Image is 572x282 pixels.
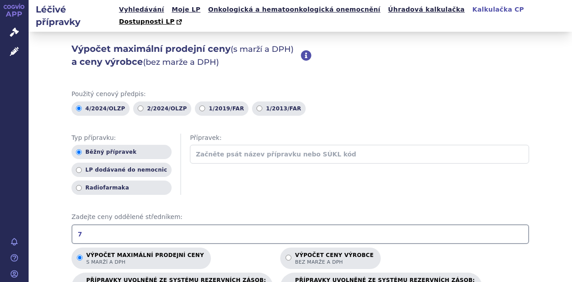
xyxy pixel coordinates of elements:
[133,101,191,116] label: 2/2024/OLZP
[252,101,306,116] label: 1/2013/FAR
[385,4,467,16] a: Úhradová kalkulačka
[206,4,383,16] a: Onkologická a hematoonkologická onemocnění
[71,145,172,159] label: Běžný přípravek
[119,18,175,25] span: Dostupnosti LP
[76,167,82,173] input: LP dodávané do nemocnic
[29,3,116,28] h2: Léčivé přípravky
[71,163,172,177] label: LP dodávané do nemocnic
[190,134,529,143] span: Přípravek:
[169,4,203,16] a: Moje LP
[71,181,172,195] label: Radiofarmaka
[71,134,172,143] span: Typ přípravku:
[138,105,143,111] input: 2/2024/OLZP
[190,145,529,164] input: Začněte psát název přípravku nebo SÚKL kód
[76,185,82,191] input: Radiofarmaka
[71,101,130,116] label: 4/2024/OLZP
[295,252,374,265] p: Výpočet ceny výrobce
[71,90,529,99] span: Použitý cenový předpis:
[295,259,374,265] span: bez marže a DPH
[76,149,82,155] input: Běžný přípravek
[470,4,527,16] a: Kalkulačka CP
[231,44,294,54] span: (s marží a DPH)
[195,101,248,116] label: 1/2019/FAR
[71,213,529,222] span: Zadejte ceny oddělené středníkem:
[76,105,82,111] input: 4/2024/OLZP
[86,252,204,265] p: Výpočet maximální prodejní ceny
[286,255,291,261] input: Výpočet ceny výrobcebez marže a DPH
[116,16,186,28] a: Dostupnosti LP
[86,259,204,265] span: s marží a DPH
[71,42,301,68] h2: Výpočet maximální prodejní ceny a ceny výrobce
[257,105,262,111] input: 1/2013/FAR
[199,105,205,111] input: 1/2019/FAR
[71,224,529,244] input: Zadejte ceny oddělené středníkem
[116,4,167,16] a: Vyhledávání
[143,57,219,67] span: (bez marže a DPH)
[77,255,83,261] input: Výpočet maximální prodejní cenys marží a DPH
